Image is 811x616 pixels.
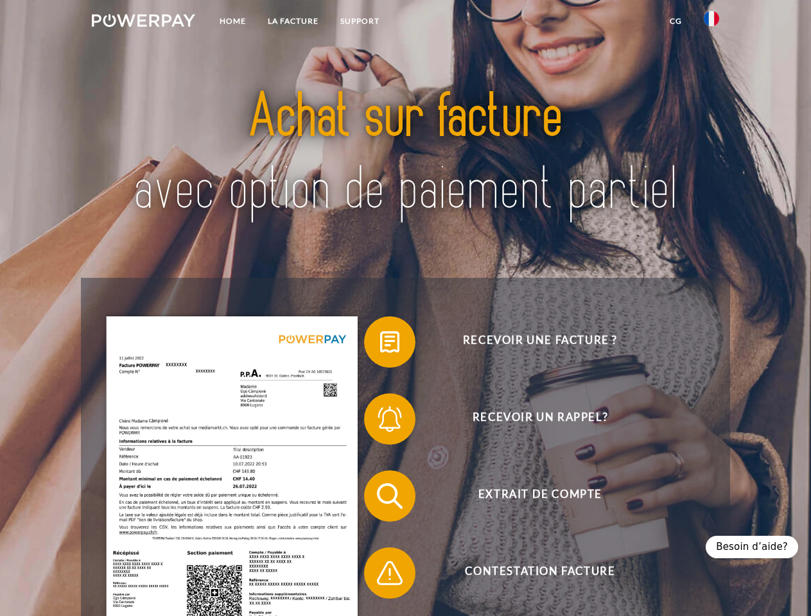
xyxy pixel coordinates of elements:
img: qb_warning.svg [374,557,406,589]
img: fr [704,11,719,26]
div: Besoin d’aide? [706,536,798,558]
span: Contestation Facture [383,547,697,599]
img: qb_search.svg [374,480,406,512]
span: Recevoir une facture ? [383,316,697,368]
button: Contestation Facture [364,547,698,599]
button: Recevoir un rappel? [364,393,698,445]
a: Support [329,10,390,33]
a: Home [209,10,257,33]
span: Recevoir un rappel? [383,393,697,445]
img: title-powerpay_fr.svg [123,62,688,246]
img: qb_bell.svg [374,403,406,435]
button: Recevoir une facture ? [364,316,698,368]
button: Extrait de compte [364,470,698,522]
img: qb_bill.svg [374,326,406,358]
a: LA FACTURE [257,10,329,33]
img: logo-powerpay-white.svg [92,14,195,27]
a: CG [659,10,693,33]
span: Extrait de compte [383,470,697,522]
